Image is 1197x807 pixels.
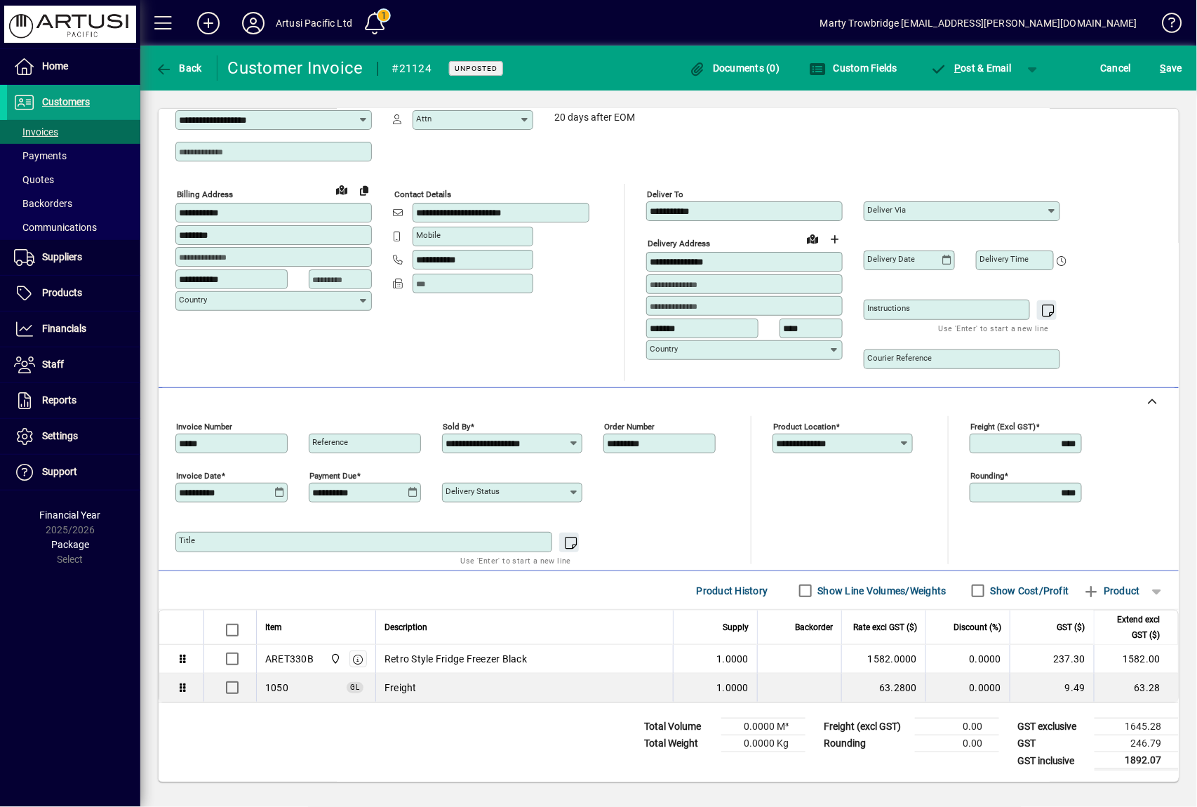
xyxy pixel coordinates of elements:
[867,303,910,313] mat-label: Instructions
[14,126,58,138] span: Invoices
[42,96,90,107] span: Customers
[1010,645,1094,674] td: 237.30
[1095,719,1179,735] td: 1645.28
[179,535,195,545] mat-label: Title
[723,620,749,635] span: Supply
[650,344,678,354] mat-label: Country
[276,12,352,34] div: Artusi Pacific Ltd
[1094,674,1178,702] td: 63.28
[1057,620,1085,635] span: GST ($)
[930,62,1012,74] span: ost & Email
[265,620,282,635] span: Item
[384,620,427,635] span: Description
[1010,719,1095,735] td: GST exclusive
[384,652,527,666] span: Retro Style Fridge Freezer Black
[1161,62,1166,74] span: S
[231,11,276,36] button: Profile
[140,55,218,81] app-page-header-button: Back
[717,681,749,695] span: 1.0000
[7,168,140,192] a: Quotes
[455,64,497,73] span: Unposted
[795,620,833,635] span: Backorder
[647,189,683,199] mat-label: Deliver To
[186,11,231,36] button: Add
[925,674,1010,702] td: 0.0000
[853,620,917,635] span: Rate excl GST ($)
[1151,3,1179,48] a: Knowledge Base
[1010,735,1095,752] td: GST
[176,422,232,432] mat-label: Invoice number
[7,383,140,418] a: Reports
[915,719,999,735] td: 0.00
[7,240,140,275] a: Suppliers
[1101,57,1132,79] span: Cancel
[817,735,915,752] td: Rounding
[51,539,89,550] span: Package
[721,735,805,752] td: 0.0000 Kg
[152,55,206,81] button: Back
[970,422,1036,432] mat-label: Freight (excl GST)
[970,471,1004,481] mat-label: Rounding
[14,174,54,185] span: Quotes
[686,55,784,81] button: Documents (0)
[155,62,202,74] span: Back
[809,62,897,74] span: Custom Fields
[689,62,780,74] span: Documents (0)
[7,276,140,311] a: Products
[1157,55,1186,81] button: Save
[416,114,432,124] mat-label: Attn
[820,12,1137,34] div: Marty Trowbridge [EMAIL_ADDRESS][PERSON_NAME][DOMAIN_NAME]
[824,228,846,251] button: Choose address
[14,222,97,233] span: Communications
[42,323,86,334] span: Financials
[7,120,140,144] a: Invoices
[384,681,417,695] span: Freight
[265,681,288,695] span: Freight Outwards
[805,55,901,81] button: Custom Fields
[446,486,500,496] mat-label: Delivery status
[939,320,1049,336] mat-hint: Use 'Enter' to start a new line
[1097,55,1135,81] button: Cancel
[40,509,101,521] span: Financial Year
[42,251,82,262] span: Suppliers
[850,652,917,666] div: 1582.0000
[637,719,721,735] td: Total Volume
[691,578,774,603] button: Product History
[416,230,441,240] mat-label: Mobile
[923,55,1019,81] button: Post & Email
[1094,645,1178,674] td: 1582.00
[721,719,805,735] td: 0.0000 M³
[7,312,140,347] a: Financials
[265,652,314,666] div: ARET330B
[42,466,77,477] span: Support
[867,205,906,215] mat-label: Deliver via
[817,719,915,735] td: Freight (excl GST)
[955,62,961,74] span: P
[1083,580,1140,602] span: Product
[312,437,348,447] mat-label: Reference
[554,112,635,124] span: 20 days after EOM
[330,178,353,201] a: View on map
[1010,674,1094,702] td: 9.49
[176,471,221,481] mat-label: Invoice date
[604,422,655,432] mat-label: Order number
[1076,578,1147,603] button: Product
[850,681,917,695] div: 63.2800
[392,58,432,80] div: #21124
[7,455,140,490] a: Support
[42,60,68,72] span: Home
[7,419,140,454] a: Settings
[7,49,140,84] a: Home
[867,254,915,264] mat-label: Delivery date
[925,645,1010,674] td: 0.0000
[179,295,207,305] mat-label: Country
[461,552,571,568] mat-hint: Use 'Enter' to start a new line
[1010,752,1095,770] td: GST inclusive
[42,359,64,370] span: Staff
[815,584,947,598] label: Show Line Volumes/Weights
[350,683,360,691] span: GL
[7,347,140,382] a: Staff
[1161,57,1182,79] span: ave
[353,179,375,201] button: Copy to Delivery address
[42,430,78,441] span: Settings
